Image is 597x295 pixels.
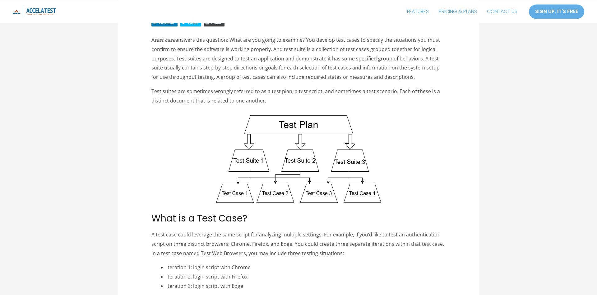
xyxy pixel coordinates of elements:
img: icon [12,7,56,16]
a: CONTACT US [482,4,522,19]
a: FEATURES [402,4,434,19]
a: SIGN UP, IT'S FREE [529,4,585,19]
em: test case [155,36,175,43]
li: Iteration 1: login script with Chrome [166,263,446,272]
nav: Site Navigation [402,4,522,19]
p: Test suites are sometimes wrongly referred to as a test plan, a test script, and sometimes a test... [151,87,446,105]
li: Iteration 3: login script with Edge [166,282,446,291]
p: A test case could leverage the same script for analyzing multiple settings. For example, if you’d... [151,230,446,258]
li: Iteration 2: login script with Firefox [166,272,446,282]
img: Test Plan, Test Suite, Test Case Diagram [216,115,381,203]
p: A answers this question: What are you going to examine? You develop test cases to specify the sit... [151,36,446,82]
a: PRICING & PLANS [434,4,482,19]
h2: What is a Test Case? [151,213,446,224]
